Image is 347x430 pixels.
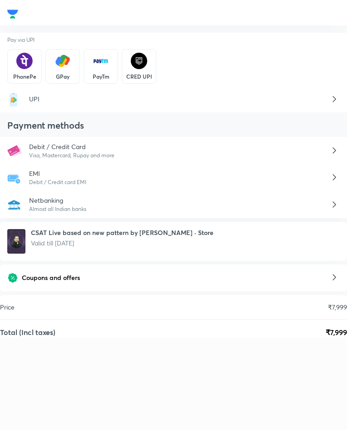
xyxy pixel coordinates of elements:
[29,178,329,186] p: Debit / Credit card EMI
[7,144,22,159] img: -
[126,73,152,80] p: CRED UPI
[29,142,329,151] p: Debit / Credit Card
[7,272,18,283] img: discount
[131,53,147,69] img: CRED UPI
[7,198,22,213] img: -
[55,53,71,69] img: GPay
[56,73,69,80] p: GPay
[7,36,156,44] p: Pay via UPI
[29,205,329,213] p: Almost all Indian banks
[31,238,213,248] p: Valid till [DATE]
[7,229,25,254] img: avatar
[29,169,329,178] p: EMI
[13,73,36,80] p: PhonePe
[93,73,109,80] p: PayTm
[93,53,109,69] img: PayTm
[31,229,213,237] h1: CSAT Live based on new pattern by [PERSON_NAME] · Store
[16,53,33,69] img: PhonePe
[29,151,329,160] p: Visa, Mastercard, Rupay and more
[29,195,329,205] p: Netbanking
[29,94,329,104] p: UPI
[328,302,347,312] p: ₹7,999
[22,274,80,281] div: Coupons and offers
[7,171,22,186] img: -
[7,93,22,107] img: -
[326,327,347,338] span: ₹7,999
